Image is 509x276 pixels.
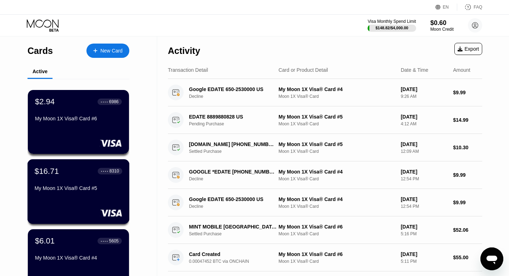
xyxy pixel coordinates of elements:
[474,5,482,10] div: FAQ
[401,224,448,230] div: [DATE]
[109,239,119,244] div: 5605
[168,189,482,216] div: Google EDATE 650-2530000 USDeclineMy Moon 1X Visa® Card #4Moon 1X Visa® Card[DATE]12:54 PM$9.99
[35,236,55,246] div: $6.01
[401,176,448,181] div: 12:54 PM
[35,185,122,191] div: My Moon 1X Visa® Card #5
[35,97,55,106] div: $2.94
[189,231,283,236] div: Settled Purchase
[401,114,448,120] div: [DATE]
[453,255,482,260] div: $55.00
[279,224,395,230] div: My Moon 1X Visa® Card #6
[100,48,123,54] div: New Card
[279,204,395,209] div: Moon 1X Visa® Card
[101,170,108,172] div: ● ● ● ●
[168,216,482,244] div: MINT MOBILE [GEOGRAPHIC_DATA]Settled PurchaseMy Moon 1X Visa® Card #6Moon 1X Visa® Card[DATE]5:16...
[189,251,277,257] div: Card Created
[401,251,448,257] div: [DATE]
[279,141,395,147] div: My Moon 1X Visa® Card #5
[168,67,208,73] div: Transaction Detail
[279,176,395,181] div: Moon 1X Visa® Card
[279,259,395,264] div: Moon 1X Visa® Card
[453,117,482,123] div: $14.99
[401,141,448,147] div: [DATE]
[401,259,448,264] div: 5:11 PM
[368,19,416,32] div: Visa Monthly Spend Limit$148.82/$4,000.00
[401,169,448,175] div: [DATE]
[401,196,448,202] div: [DATE]
[401,94,448,99] div: 9:26 AM
[168,79,482,106] div: Google EDATE 650-2530000 USDeclineMy Moon 1X Visa® Card #4Moon 1X Visa® Card[DATE]9:26 AM$9.99
[189,204,283,209] div: Decline
[279,251,395,257] div: My Moon 1X Visa® Card #6
[86,44,129,58] div: New Card
[443,5,449,10] div: EN
[279,114,395,120] div: My Moon 1X Visa® Card #5
[430,19,454,27] div: $0.60
[401,86,448,92] div: [DATE]
[189,86,277,92] div: Google EDATE 650-2530000 US
[35,166,59,176] div: $16.71
[189,176,283,181] div: Decline
[368,19,416,24] div: Visa Monthly Spend Limit
[435,4,457,11] div: EN
[28,90,129,154] div: $2.94● ● ● ●6986My Moon 1X Visa® Card #6
[33,69,48,74] div: Active
[168,46,200,56] div: Activity
[189,141,277,147] div: [DOMAIN_NAME] [PHONE_NUMBER] CY
[35,255,122,261] div: My Moon 1X Visa® Card #4
[28,46,53,56] div: Cards
[279,86,395,92] div: My Moon 1X Visa® Card #4
[279,196,395,202] div: My Moon 1X Visa® Card #4
[189,121,283,126] div: Pending Purchase
[189,224,277,230] div: MINT MOBILE [GEOGRAPHIC_DATA]
[401,149,448,154] div: 12:09 AM
[454,43,482,55] div: Export
[28,160,129,224] div: $16.71● ● ● ●8310My Moon 1X Visa® Card #5
[168,106,482,134] div: EDATE 8889880828 USPending PurchaseMy Moon 1X Visa® Card #5Moon 1X Visa® Card[DATE]4:12 AM$14.99
[430,19,454,32] div: $0.60Moon Credit
[189,114,277,120] div: EDATE 8889880828 US
[458,46,479,52] div: Export
[168,134,482,161] div: [DOMAIN_NAME] [PHONE_NUMBER] CYSettled PurchaseMy Moon 1X Visa® Card #5Moon 1X Visa® Card[DATE]12...
[401,204,448,209] div: 12:54 PM
[453,172,482,178] div: $9.99
[189,169,277,175] div: GOOGLE *EDATE [PHONE_NUMBER] US
[457,4,482,11] div: FAQ
[279,169,395,175] div: My Moon 1X Visa® Card #4
[279,149,395,154] div: Moon 1X Visa® Card
[168,161,482,189] div: GOOGLE *EDATE [PHONE_NUMBER] USDeclineMy Moon 1X Visa® Card #4Moon 1X Visa® Card[DATE]12:54 PM$9.99
[101,101,108,103] div: ● ● ● ●
[189,149,283,154] div: Settled Purchase
[453,145,482,150] div: $10.30
[189,259,283,264] div: 0.00047452 BTC via ONCHAIN
[401,67,428,73] div: Date & Time
[279,67,328,73] div: Card or Product Detail
[101,240,108,242] div: ● ● ● ●
[401,121,448,126] div: 4:12 AM
[279,121,395,126] div: Moon 1X Visa® Card
[453,90,482,95] div: $9.99
[109,169,119,174] div: 8310
[189,196,277,202] div: Google EDATE 650-2530000 US
[279,231,395,236] div: Moon 1X Visa® Card
[480,247,503,270] iframe: Button to launch messaging window
[109,99,119,104] div: 6986
[453,227,482,233] div: $52.06
[430,27,454,32] div: Moon Credit
[279,94,395,99] div: Moon 1X Visa® Card
[375,26,408,30] div: $148.82 / $4,000.00
[401,231,448,236] div: 5:16 PM
[453,67,470,73] div: Amount
[35,116,122,121] div: My Moon 1X Visa® Card #6
[453,200,482,205] div: $9.99
[168,244,482,271] div: Card Created0.00047452 BTC via ONCHAINMy Moon 1X Visa® Card #6Moon 1X Visa® Card[DATE]5:11 PM$55.00
[189,94,283,99] div: Decline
